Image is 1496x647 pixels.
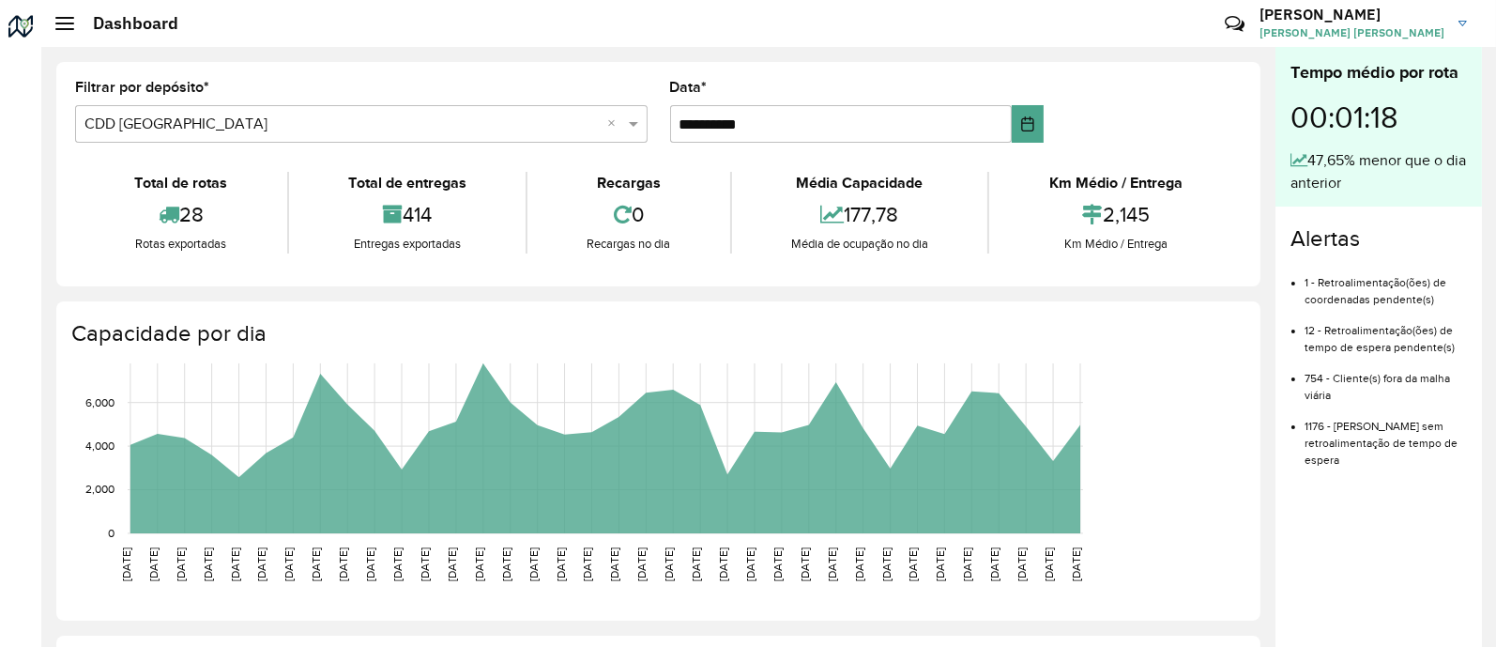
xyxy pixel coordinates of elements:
[1015,547,1028,581] text: [DATE]
[229,547,241,581] text: [DATE]
[202,547,214,581] text: [DATE]
[1305,404,1467,469] li: 1176 - [PERSON_NAME] sem retroalimentação de tempo de espera
[744,547,756,581] text: [DATE]
[294,194,522,235] div: 414
[1290,60,1467,85] div: Tempo médio por rota
[85,484,114,496] text: 2,000
[994,172,1237,194] div: Km Médio / Entrega
[108,527,114,539] text: 0
[532,235,725,254] div: Recargas no dia
[771,547,784,581] text: [DATE]
[961,547,973,581] text: [DATE]
[147,547,160,581] text: [DATE]
[1305,356,1467,404] li: 754 - Cliente(s) fora da malha viária
[310,547,322,581] text: [DATE]
[419,547,431,581] text: [DATE]
[1290,85,1467,149] div: 00:01:18
[446,547,458,581] text: [DATE]
[500,547,512,581] text: [DATE]
[853,547,865,581] text: [DATE]
[1290,149,1467,194] div: 47,65% menor que o dia anterior
[80,172,282,194] div: Total de rotas
[737,235,984,254] div: Média de ocupação no dia
[1305,260,1467,308] li: 1 - Retroalimentação(ões) de coordenadas pendente(s)
[717,547,729,581] text: [DATE]
[994,235,1237,254] div: Km Médio / Entrega
[364,547,376,581] text: [DATE]
[1259,6,1444,23] h3: [PERSON_NAME]
[737,194,984,235] div: 177,78
[74,13,178,34] h2: Dashboard
[690,547,702,581] text: [DATE]
[120,547,132,581] text: [DATE]
[391,547,404,581] text: [DATE]
[880,547,893,581] text: [DATE]
[294,235,522,254] div: Entregas exportadas
[1000,6,1197,56] div: Críticas? Dúvidas? Elogios? Sugestões? Entre em contato conosco!
[635,547,648,581] text: [DATE]
[532,194,725,235] div: 0
[1214,4,1255,44] a: Contato Rápido
[935,547,947,581] text: [DATE]
[799,547,811,581] text: [DATE]
[473,547,485,581] text: [DATE]
[1043,547,1055,581] text: [DATE]
[527,547,540,581] text: [DATE]
[1070,547,1082,581] text: [DATE]
[282,547,295,581] text: [DATE]
[71,320,1242,347] h4: Capacidade por dia
[75,76,209,99] label: Filtrar por depósito
[826,547,838,581] text: [DATE]
[85,396,114,408] text: 6,000
[608,113,624,135] span: Clear all
[80,194,282,235] div: 28
[555,547,567,581] text: [DATE]
[1290,225,1467,253] h4: Alertas
[737,172,984,194] div: Média Capacidade
[670,76,708,99] label: Data
[994,194,1237,235] div: 2,145
[85,439,114,452] text: 4,000
[1259,24,1444,41] span: [PERSON_NAME] [PERSON_NAME]
[988,547,1000,581] text: [DATE]
[582,547,594,581] text: [DATE]
[1305,308,1467,356] li: 12 - Retroalimentação(ões) de tempo de espera pendente(s)
[80,235,282,254] div: Rotas exportadas
[175,547,187,581] text: [DATE]
[663,547,675,581] text: [DATE]
[908,547,920,581] text: [DATE]
[532,172,725,194] div: Recargas
[294,172,522,194] div: Total de entregas
[255,547,267,581] text: [DATE]
[608,547,620,581] text: [DATE]
[1012,105,1044,143] button: Choose Date
[337,547,349,581] text: [DATE]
